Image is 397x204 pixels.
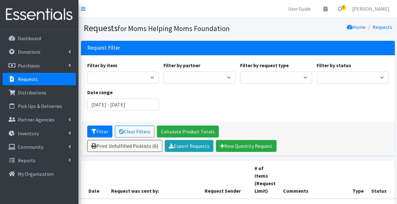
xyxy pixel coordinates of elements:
[18,130,39,137] p: Inventory
[118,24,230,33] small: for Moms Helping Moms Foundation
[3,32,76,45] a: Dashboard
[3,141,76,153] a: Community
[18,89,46,96] p: Distributions
[283,3,316,15] a: User Guide
[3,86,76,99] a: Distributions
[3,100,76,112] a: Pick Ups & Deliveries
[3,4,76,25] img: HumanEssentials
[216,140,276,152] a: New Quantity Request
[81,161,107,199] th: Date
[201,161,251,199] th: Request Sender
[83,23,236,34] h1: Requests
[18,116,55,123] p: Partner Agencies
[164,62,200,69] label: Filter by partner
[18,76,38,82] p: Requests
[87,62,117,69] label: Filter by item
[3,73,76,85] a: Requests
[317,62,351,69] label: Filter by status
[107,161,201,199] th: Request was sent by:
[240,62,289,69] label: Filter by request type
[373,24,392,30] a: Requests
[87,45,120,51] h3: Request Filter
[18,35,41,41] p: Dashboard
[18,103,62,109] p: Pick Ups & Deliveries
[347,24,366,30] a: Home
[18,157,35,164] p: Reports
[115,126,154,137] a: Clear Filters
[87,99,159,110] input: January 1, 2011 - December 31, 2011
[349,161,367,199] th: Type
[367,161,394,199] th: Status
[157,126,219,137] a: Calculate Product Totals
[18,144,43,150] p: Community
[3,46,76,58] a: Donations
[347,3,394,15] a: [PERSON_NAME]
[165,140,213,152] a: Export Requests
[87,89,113,96] label: Date range
[18,62,40,69] p: Purchases
[87,140,162,152] a: Print Unfulfilled Picklists (6)
[341,5,346,10] span: 4
[333,3,347,15] a: 4
[251,161,279,199] th: # of Items (Request Limit)
[18,171,54,177] p: My Organization
[3,113,76,126] a: Partner Agencies
[3,127,76,140] a: Inventory
[279,161,349,199] th: Comments
[3,59,76,72] a: Purchases
[18,49,40,55] p: Donations
[3,168,76,180] a: My Organization
[87,126,112,137] button: Filter
[3,154,76,167] a: Reports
